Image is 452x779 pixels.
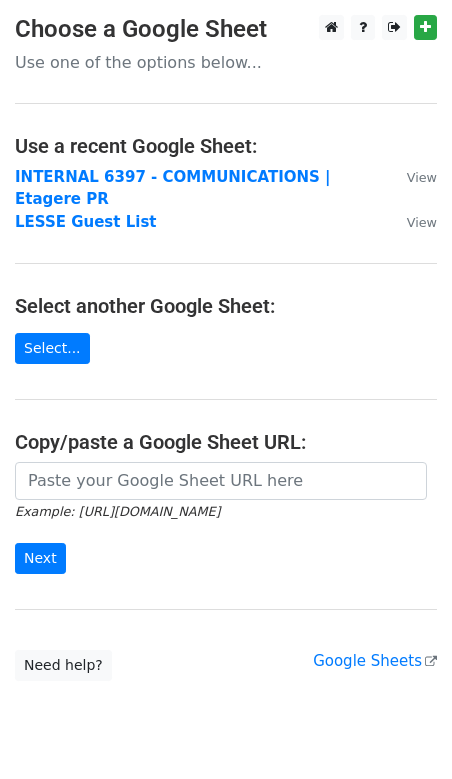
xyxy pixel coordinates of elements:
p: Use one of the options below... [15,52,437,73]
a: INTERNAL 6397 - COMMUNICATIONS | Etagere PR [15,168,331,209]
small: View [407,215,437,230]
a: Google Sheets [313,652,437,670]
h3: Choose a Google Sheet [15,15,437,44]
h4: Copy/paste a Google Sheet URL: [15,430,437,454]
input: Next [15,543,66,574]
a: View [387,213,437,231]
small: Example: [URL][DOMAIN_NAME] [15,504,220,519]
a: Need help? [15,650,112,681]
h4: Select another Google Sheet: [15,294,437,318]
a: View [387,168,437,186]
a: LESSE Guest List [15,213,157,231]
a: Select... [15,333,90,364]
input: Paste your Google Sheet URL here [15,462,427,500]
h4: Use a recent Google Sheet: [15,134,437,158]
small: View [407,170,437,185]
